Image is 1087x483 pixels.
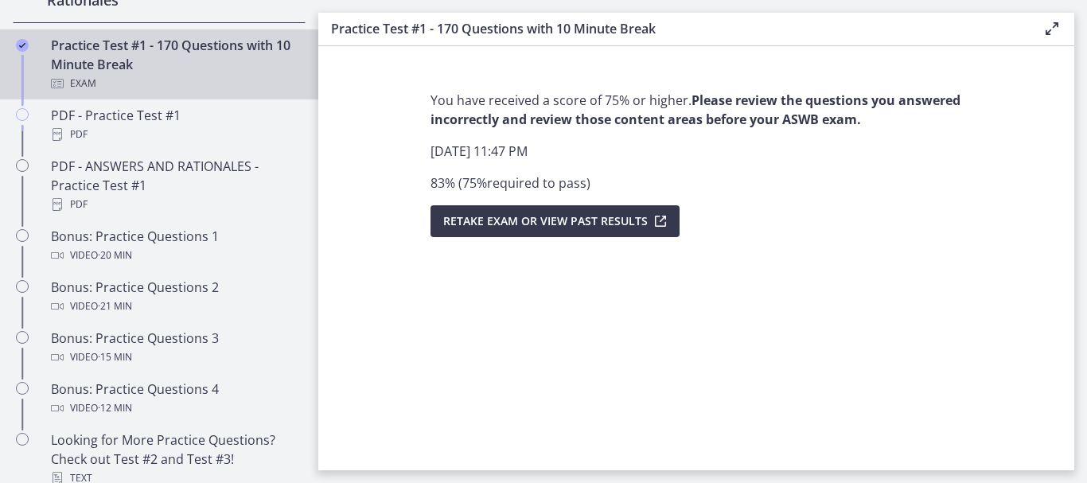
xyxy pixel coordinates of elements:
div: Video [51,246,299,265]
span: · 21 min [98,297,132,316]
div: Video [51,348,299,367]
div: Bonus: Practice Questions 2 [51,278,299,316]
span: · 12 min [98,399,132,418]
div: PDF [51,195,299,214]
div: Bonus: Practice Questions 3 [51,329,299,367]
div: Video [51,297,299,316]
i: Completed [16,39,29,52]
span: Retake Exam OR View Past Results [443,212,648,231]
span: [DATE] 11:47 PM [431,142,528,160]
p: You have received a score of 75% or higher. [431,91,962,129]
div: PDF - ANSWERS AND RATIONALES - Practice Test #1 [51,157,299,214]
h3: Practice Test #1 - 170 Questions with 10 Minute Break [331,19,1017,38]
div: Bonus: Practice Questions 4 [51,380,299,418]
span: · 15 min [98,348,132,367]
span: 83 % ( 75 % required to pass ) [431,174,590,192]
span: · 20 min [98,246,132,265]
strong: Please review the questions you answered incorrectly and review those content areas before your A... [431,92,960,128]
div: Practice Test #1 - 170 Questions with 10 Minute Break [51,36,299,93]
button: Retake Exam OR View Past Results [431,205,680,237]
div: PDF [51,125,299,144]
div: Bonus: Practice Questions 1 [51,227,299,265]
div: Exam [51,74,299,93]
div: Video [51,399,299,418]
div: PDF - Practice Test #1 [51,106,299,144]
